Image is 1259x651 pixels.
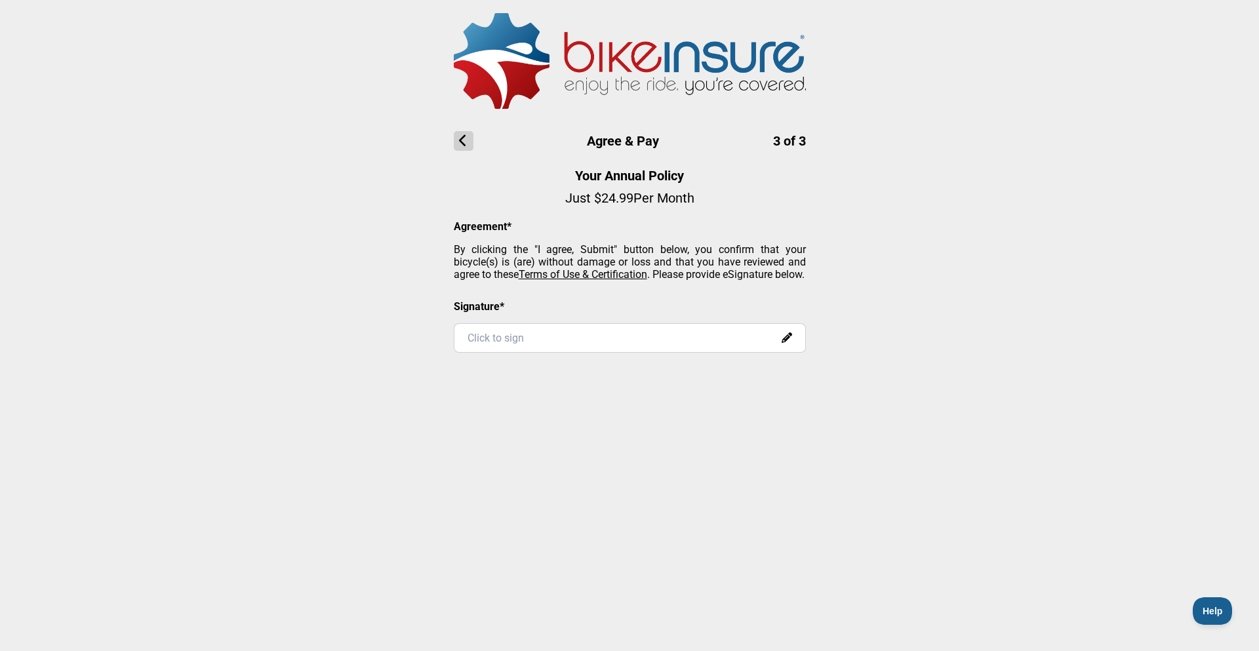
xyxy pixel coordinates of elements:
u: Terms of Use & Certification [519,268,647,281]
p: By clicking the "I agree, Submit" button below, you confirm that your bicycle(s) is (are) without... [454,243,806,281]
h1: Agree & Pay [454,131,806,151]
iframe: Toggle Customer Support [1193,597,1233,625]
strong: Agreement* [454,220,511,233]
h2: Your Annual Policy [454,168,806,184]
p: Just $ 24.99 Per Month [454,190,806,206]
p: Signature* [454,300,806,313]
div: Click to sign [454,323,806,353]
span: 3 of 3 [773,133,806,149]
